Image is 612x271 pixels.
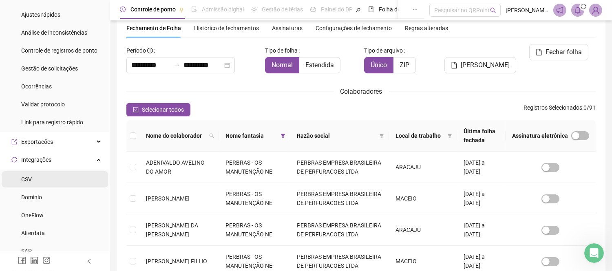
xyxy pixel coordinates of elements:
[126,103,190,116] button: Selecionar todos
[179,7,184,12] span: pushpin
[444,57,516,73] button: [PERSON_NAME]
[321,6,353,13] span: Painel do DP
[29,156,157,182] div: podemos realizar o fechamento das folhas ou aguardamos retorno?
[310,7,316,12] span: dashboard
[21,212,44,218] span: OneFlow
[143,3,158,18] div: Fechar
[126,25,181,31] span: Fechamento de Folha
[290,152,389,183] td: PERBRAS EMPRESA BRASILEIRA DE PERFURACOES LTDA
[146,222,198,238] span: [PERSON_NAME] DA [PERSON_NAME]
[21,156,51,163] span: Integrações
[42,256,51,264] span: instagram
[524,104,582,111] span: Registros Selecionados
[379,133,384,138] span: filter
[389,152,457,183] td: ARACAJU
[546,47,582,57] span: Fechar folha
[40,4,93,10] h1: [PERSON_NAME]
[305,61,334,69] span: Estendida
[290,183,389,214] td: PERBRAS EMPRESA BRASILEIRA DE PERFURACOES LTDA
[194,25,259,31] span: Histórico de fechamentos
[30,256,38,264] span: linkedin
[23,4,36,18] img: Profile image for Gabriel
[7,156,157,189] div: Perbras diz…
[457,214,506,246] td: [DATE] a [DATE]
[340,88,382,95] span: Colaboradores
[21,248,32,254] span: SAP
[7,80,134,122] div: Certo! Vou realizar o report para o time de tecnologia. Vou transformar a nossa conversa em ticke...
[86,258,92,264] span: left
[130,6,176,13] span: Controle de ponto
[225,131,277,140] span: Nome fantasia
[356,7,361,12] span: pushpin
[146,159,205,175] span: ADENIVALDO AVELINO DO AMOR
[40,10,111,18] p: Ativo(a) nos últimos 15min
[18,256,26,264] span: facebook
[446,130,454,142] span: filter
[147,48,153,53] span: info-circle
[584,243,604,263] iframe: Intercom live chat
[133,107,139,112] span: check-square
[120,7,126,12] span: clock-circle
[142,105,184,114] span: Selecionar todos
[66,140,97,146] strong: Submitted
[279,130,287,142] span: filter
[71,33,103,40] span: Problemas
[174,62,180,68] span: swap-right
[146,195,190,202] span: [PERSON_NAME]
[364,46,403,55] span: Tipo de arquivo
[202,6,244,13] span: Admissão digital
[272,61,293,69] span: Normal
[574,7,581,14] span: bell
[316,25,392,31] span: Configurações de fechamento
[21,29,87,36] span: Análise de inconsistências
[457,120,506,152] th: Última folha fechada
[368,7,374,12] span: book
[297,131,376,140] span: Razão social
[11,157,17,163] span: sync
[146,258,207,264] span: [PERSON_NAME] FILHO
[451,62,457,68] span: file
[21,47,97,54] span: Controle de registros de ponto
[21,11,60,18] span: Ajustes rápidos
[53,28,110,45] a: Problemas
[219,214,290,246] td: PERBRAS - OS MANUTENÇÃO NE
[457,183,506,214] td: [DATE] a [DATE]
[174,62,180,68] span: to
[219,152,290,183] td: PERBRAS - OS MANUTENÇÃO NE
[11,139,17,145] span: export
[191,7,197,12] span: file-done
[36,161,150,177] div: podemos realizar o fechamento das folhas ou aguardamos retorno?
[447,133,452,138] span: filter
[21,119,83,126] span: Link para registro rápido
[21,101,65,108] span: Validar protocolo
[219,183,290,214] td: PERBRAS - OS MANUTENÇÃO NE
[21,194,42,200] span: Domínio
[208,130,216,142] span: search
[21,230,45,236] span: Alterdata
[371,61,387,69] span: Único
[7,192,156,205] textarea: Envie uma mensagem...
[13,209,19,215] button: Selecionador de Emoji
[126,47,146,54] span: Período
[290,214,389,246] td: PERBRAS EMPRESA BRASILEIRA DE PERFURACOES LTDA
[590,4,602,16] img: 85049
[5,3,21,19] button: go back
[457,152,506,183] td: [DATE] a [DATE]
[146,131,206,140] span: Nome do colaborador
[506,6,548,15] span: [PERSON_NAME] - Perbras
[53,132,119,139] span: O ticket foi criado • Há 3h
[556,7,563,14] span: notification
[389,183,457,214] td: MACEIO
[389,214,457,246] td: ARACAJU
[512,131,568,140] span: Assinatura eletrônica
[7,189,134,238] div: O melhor seria aguardar, por que ai quando o problema for corrigido, vocês já vão poder pedir par...
[378,130,386,142] span: filter
[13,85,127,117] div: Certo! Vou realizar o report para o time de tecnologia. Vou transformar a nossa conversa em ticke...
[529,44,588,60] button: Fechar folha
[379,6,431,13] span: Folha de pagamento
[7,128,157,156] div: Gabriel diz…
[7,80,157,128] div: Gabriel diz…
[461,60,510,70] span: [PERSON_NAME]
[251,7,257,12] span: sun
[400,61,409,69] span: ZIP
